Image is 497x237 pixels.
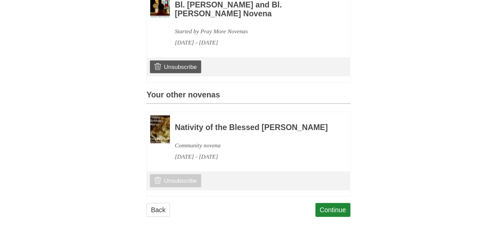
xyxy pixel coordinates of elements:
[150,174,201,187] a: Unsubscribe
[175,26,332,37] div: Started by Pray More Novenas
[315,203,351,217] a: Continue
[150,60,201,73] a: Unsubscribe
[175,37,332,48] div: [DATE] - [DATE]
[147,203,170,217] a: Back
[175,140,332,151] div: Community novena
[150,115,170,143] img: Novena image
[147,91,350,104] h3: Your other novenas
[175,151,332,162] div: [DATE] - [DATE]
[175,123,332,132] h3: Nativity of the Blessed [PERSON_NAME]
[175,1,332,18] h3: Bl. [PERSON_NAME] and Bl. [PERSON_NAME] Novena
